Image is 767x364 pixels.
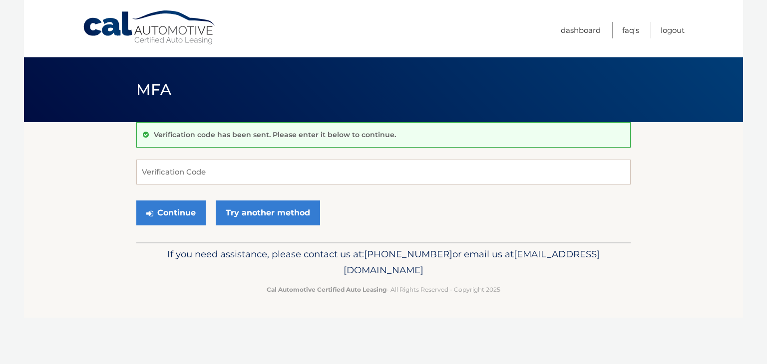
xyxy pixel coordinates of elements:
span: MFA [136,80,171,99]
p: Verification code has been sent. Please enter it below to continue. [154,130,396,139]
a: Logout [661,22,685,38]
button: Continue [136,200,206,225]
strong: Cal Automotive Certified Auto Leasing [267,286,386,293]
span: [PHONE_NUMBER] [364,248,452,260]
a: FAQ's [622,22,639,38]
a: Dashboard [561,22,601,38]
p: If you need assistance, please contact us at: or email us at [143,246,624,278]
span: [EMAIL_ADDRESS][DOMAIN_NAME] [344,248,600,276]
a: Cal Automotive [82,10,217,45]
input: Verification Code [136,160,631,184]
a: Try another method [216,200,320,225]
p: - All Rights Reserved - Copyright 2025 [143,284,624,295]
